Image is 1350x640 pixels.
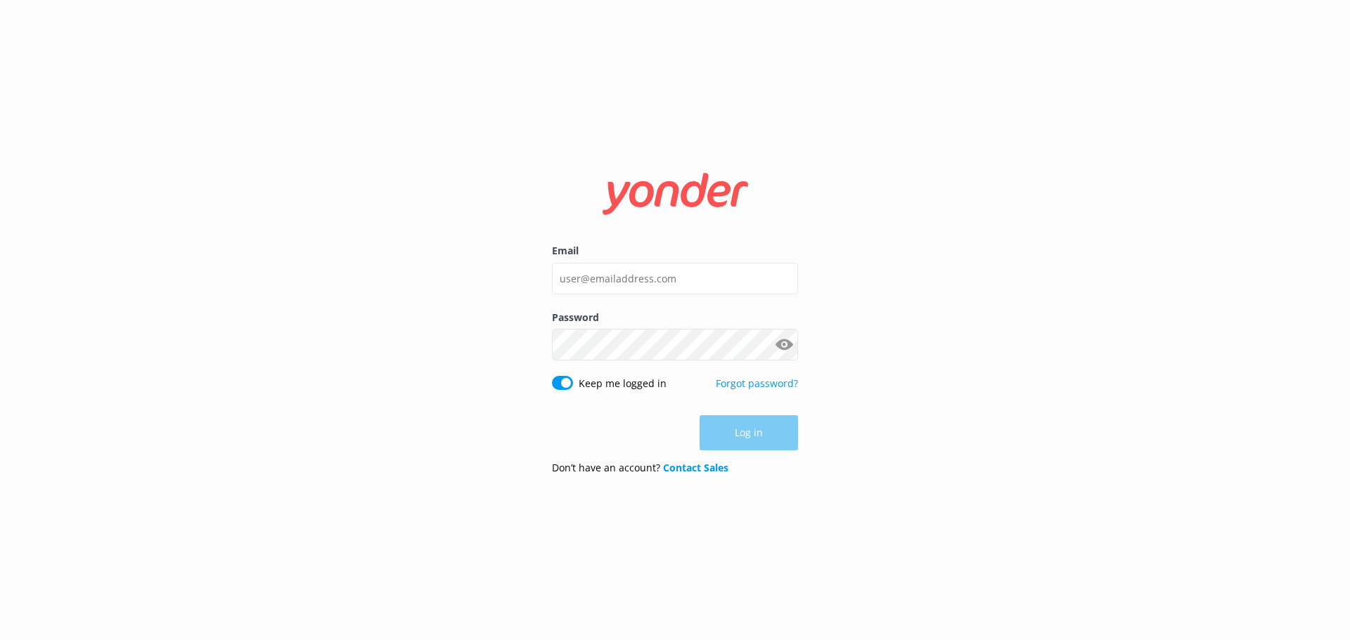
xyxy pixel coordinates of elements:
[552,310,798,325] label: Password
[552,263,798,294] input: user@emailaddress.com
[552,243,798,259] label: Email
[552,460,728,476] p: Don’t have an account?
[716,377,798,390] a: Forgot password?
[663,461,728,474] a: Contact Sales
[770,331,798,359] button: Show password
[579,376,667,391] label: Keep me logged in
